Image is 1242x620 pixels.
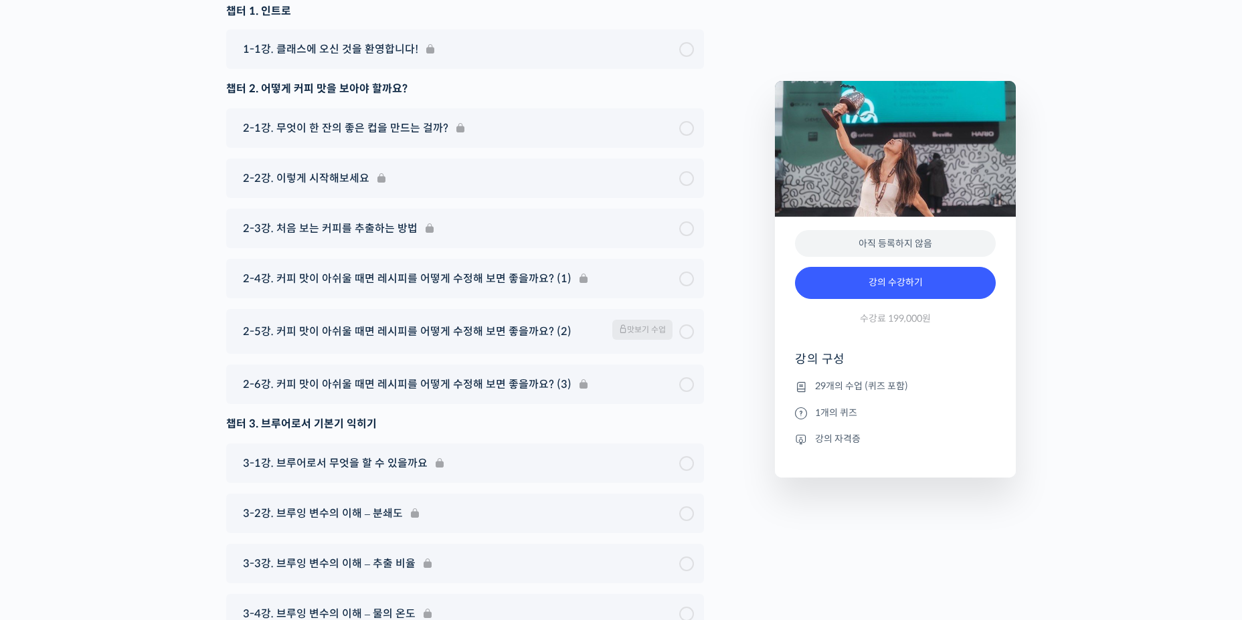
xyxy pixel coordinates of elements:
[122,445,139,455] span: 대화
[795,267,996,299] a: 강의 수강하기
[795,405,996,421] li: 1개의 퀴즈
[236,320,694,343] a: 2-5강. 커피 맛이 아쉬울 때면 레시피를 어떻게 수정해 보면 좋을까요? (2) 맛보기 수업
[207,444,223,455] span: 설정
[243,322,571,340] span: 2-5강. 커피 맛이 아쉬울 때면 레시피를 어떻게 수정해 보면 좋을까요? (2)
[42,444,50,455] span: 홈
[173,424,257,457] a: 설정
[226,415,704,433] div: 챕터 3. 브루어로서 기본기 익히기
[4,424,88,457] a: 홈
[795,351,996,378] h4: 강의 구성
[795,379,996,395] li: 29개의 수업 (퀴즈 포함)
[226,4,704,19] h3: 챕터 1. 인트로
[612,320,673,340] span: 맛보기 수업
[795,431,996,447] li: 강의 자격증
[88,424,173,457] a: 대화
[860,312,931,325] span: 수강료 199,000원
[226,80,704,98] div: 챕터 2. 어떻게 커피 맛을 보아야 할까요?
[795,230,996,257] div: 아직 등록하지 않음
